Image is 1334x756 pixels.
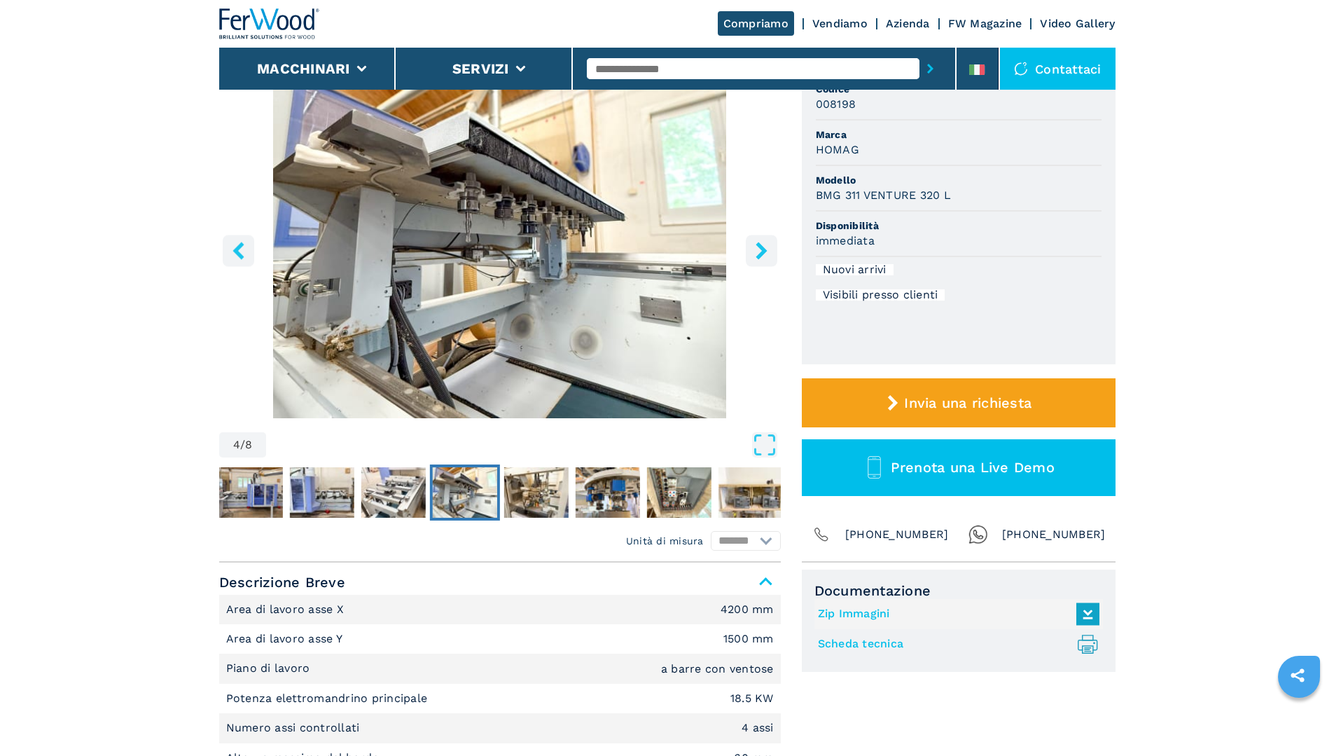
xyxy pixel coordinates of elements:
img: Phone [812,525,831,544]
img: ccf5376e57c2aa039b562e74515b73c5 [503,467,568,518]
span: Descrizione Breve [219,570,781,595]
em: 4200 mm [721,604,774,615]
span: Modello [816,173,1102,187]
span: [PHONE_NUMBER] [1002,525,1106,544]
img: 519b69ff71a3536ca62e730236eafc3a [718,467,782,518]
button: Go to Slide 6 [572,465,642,521]
a: Vendiamo [812,17,868,30]
a: Azienda [886,17,930,30]
em: 1500 mm [723,633,774,645]
img: Whatsapp [968,525,988,544]
nav: Thumbnail Navigation [215,465,777,521]
button: left-button [223,235,254,266]
em: Unità di misura [626,534,704,548]
div: Visibili presso clienti [816,289,945,301]
button: Go to Slide 3 [358,465,428,521]
a: Video Gallery [1040,17,1115,30]
button: Macchinari [257,60,350,77]
p: Numero assi controllati [226,720,363,736]
img: 59c8355480f6b1bd47d56af0d73c346d [289,467,354,518]
button: Go to Slide 5 [501,465,571,521]
img: 79f19d5a9a41686e79dea69739e34ac9 [575,467,639,518]
span: / [240,439,245,451]
button: Servizi [452,60,509,77]
h3: BMG 311 VENTURE 320 L [816,187,951,203]
img: Contattaci [1014,62,1028,76]
img: e2d3cd7e6c3604e59e953764186cbf26 [361,467,425,518]
img: 454b44573f181daca7a2991d7d209026 [646,467,711,518]
button: Go to Slide 2 [286,465,356,521]
a: Zip Immagini [818,603,1092,626]
em: 18.5 KW [730,693,774,704]
p: Potenza elettromandrino principale [226,691,431,706]
span: 4 [233,439,240,451]
button: Invia una richiesta [802,378,1116,427]
button: right-button [746,235,777,266]
div: Go to Slide 4 [219,78,781,418]
button: Go to Slide 8 [715,465,785,521]
img: e2240635c83d27043afaa5cd3f67e37d [432,467,496,518]
span: [PHONE_NUMBER] [845,525,949,544]
p: Area di lavoro asse Y [226,631,347,647]
h3: HOMAG [816,142,859,158]
button: submit-button [919,53,941,85]
img: Ferwood [219,8,320,39]
h3: 008198 [816,96,856,112]
iframe: Chat [1274,693,1323,745]
h3: immediata [816,233,875,249]
span: Prenota una Live Demo [891,459,1055,476]
a: FW Magazine [948,17,1022,30]
span: Disponibilità [816,219,1102,233]
button: Open Fullscreen [270,432,777,458]
p: Piano di lavoro [226,661,314,676]
div: Nuovi arrivi [816,264,894,275]
a: sharethis [1280,658,1315,693]
button: Prenota una Live Demo [802,439,1116,496]
img: Centro di lavoro a Bordare HOMAG BMG 311 VENTURE 320 L [219,78,781,418]
em: 4 assi [742,722,774,734]
button: Go to Slide 1 [215,465,285,521]
span: Invia una richiesta [904,394,1031,411]
span: 8 [245,439,252,451]
p: Area di lavoro asse X [226,602,348,617]
div: Contattaci [1000,48,1116,90]
button: Go to Slide 4 [429,465,499,521]
span: Documentazione [814,582,1103,599]
button: Go to Slide 7 [644,465,714,521]
a: Scheda tecnica [818,633,1092,656]
a: Compriamo [718,11,794,36]
em: a barre con ventose [661,664,774,675]
span: Marca [816,128,1102,142]
img: 8dadb4e4916a4b38768c003de567ec80 [218,467,282,518]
